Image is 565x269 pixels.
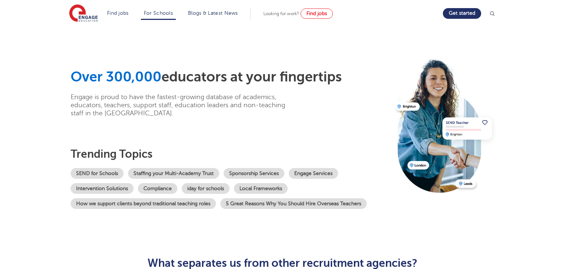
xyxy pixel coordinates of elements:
[71,147,390,161] h3: Trending topics
[188,10,238,16] a: Blogs & Latest News
[71,93,297,117] p: Engage is proud to have the fastest-growing database of academics, educators, teachers, support s...
[71,168,124,179] a: SEND for Schools
[71,69,161,85] span: Over 300,000
[443,8,481,19] a: Get started
[301,8,333,19] a: Find jobs
[138,183,177,194] a: Compliance
[263,11,299,16] span: Looking for work?
[220,198,367,209] a: 5 Great Reasons Why You Should Hire Overseas Teachers
[69,4,98,23] img: Engage Education
[289,168,338,179] a: Engage Services
[107,10,129,16] a: Find jobs
[306,11,327,16] span: Find jobs
[71,198,216,209] a: How we support clients beyond traditional teaching roles
[71,69,390,85] h1: educators at your fingertips
[224,168,284,179] a: Sponsorship Services
[182,183,230,194] a: iday for schools
[144,10,173,16] a: For Schools
[234,183,288,194] a: Local Frameworks
[71,183,134,194] a: Intervention Solutions
[128,168,219,179] a: Staffing your Multi-Academy Trust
